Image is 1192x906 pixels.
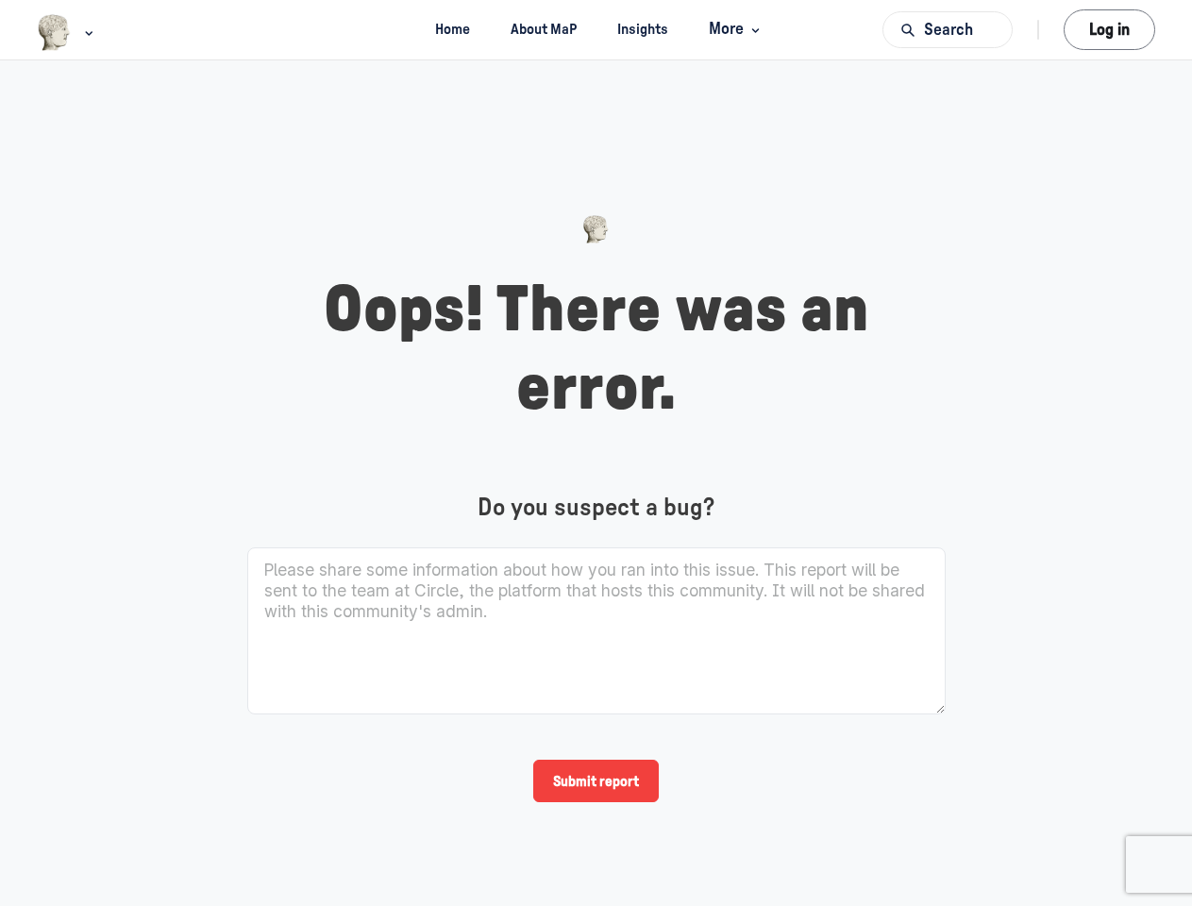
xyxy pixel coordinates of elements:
a: About MaP [495,12,594,47]
h4: Do you suspect a bug? [247,494,946,523]
img: Museums as Progress logo [37,14,72,51]
button: Museums as Progress logo [37,12,98,53]
a: Insights [601,12,685,47]
button: Log in [1064,9,1155,50]
span: More [709,17,764,42]
button: Search [882,11,1013,48]
h1: Oops! There was an error. [247,272,946,428]
button: More [693,12,773,47]
input: Submit report [533,760,659,802]
a: Home [419,12,487,47]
